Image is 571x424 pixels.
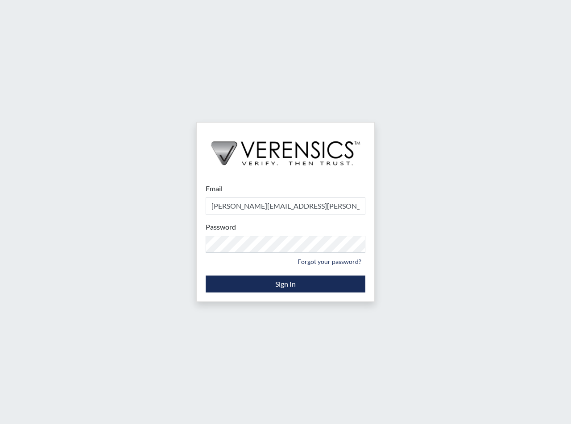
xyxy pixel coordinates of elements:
img: logo-wide-black.2aad4157.png [197,123,374,174]
label: Password [206,222,236,232]
input: Email [206,198,365,214]
a: Forgot your password? [294,255,365,268]
label: Email [206,183,223,194]
button: Sign In [206,276,365,292]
